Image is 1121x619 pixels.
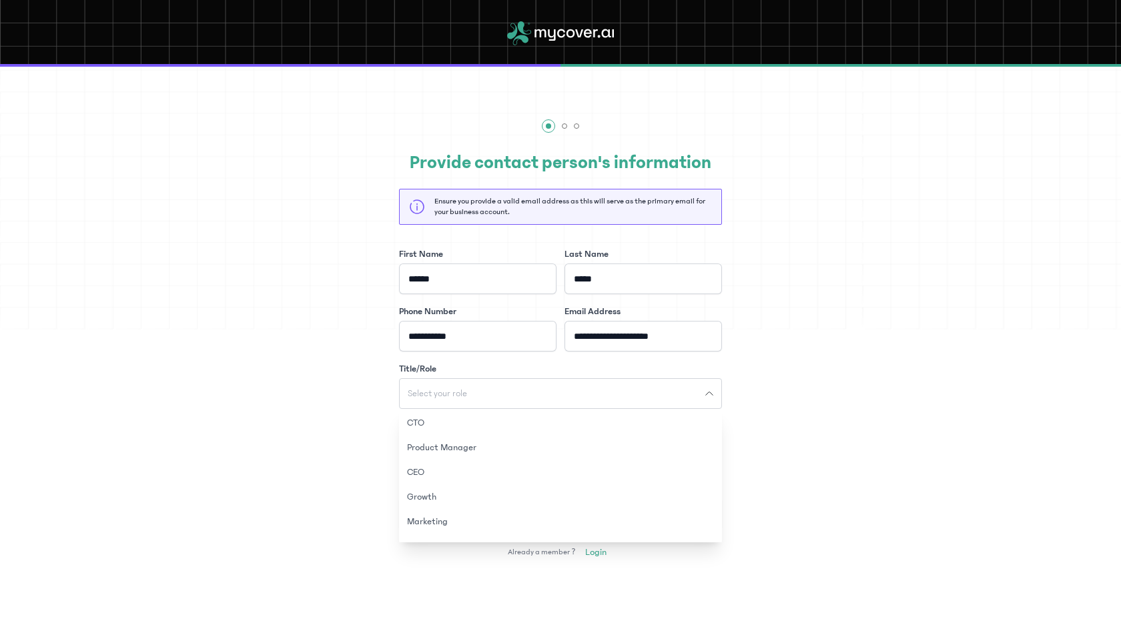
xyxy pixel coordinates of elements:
[585,546,607,559] span: Login
[399,534,722,559] button: Sales
[399,362,436,376] label: Title/Role
[399,485,722,510] button: Growth
[565,247,609,261] label: Last Name
[399,510,722,534] button: Marketing
[579,542,613,563] a: Login
[399,247,443,261] label: First Name
[400,389,475,398] span: Select your role
[399,411,722,436] button: CTO
[399,460,722,485] button: CEO
[508,547,575,558] span: Already a member ?
[565,305,621,318] label: Email Address
[399,149,722,177] h2: Provide contact person's information
[399,436,722,460] button: Product Manager
[399,378,722,409] button: Select your role
[434,196,712,217] p: Ensure you provide a valid email address as this will serve as the primary email for your busines...
[399,305,456,318] label: Phone Number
